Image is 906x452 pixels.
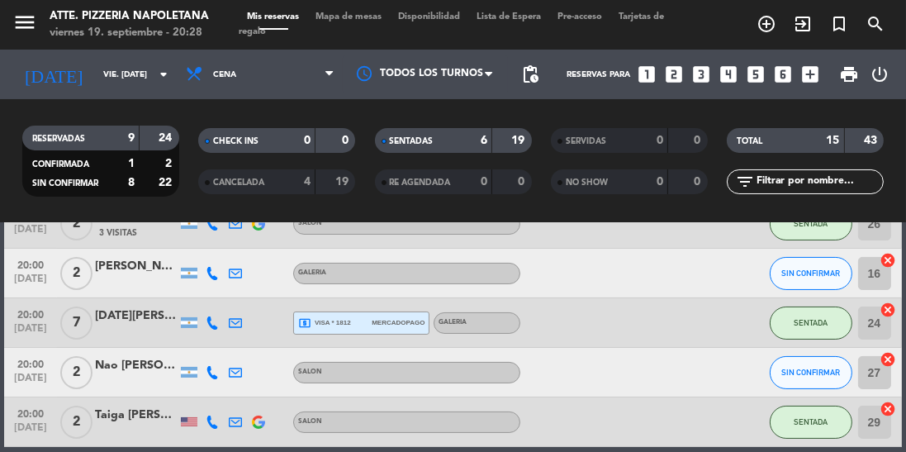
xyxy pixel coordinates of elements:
[770,406,852,439] button: SENTADA
[372,317,425,328] span: mercadopago
[298,369,322,375] span: SALON
[60,356,92,389] span: 2
[95,307,178,326] div: [DATE][PERSON_NAME]
[10,304,51,323] span: 20:00
[880,302,897,318] i: cancel
[10,224,51,243] span: [DATE]
[335,176,352,188] strong: 19
[880,401,897,417] i: cancel
[60,207,92,240] span: 2
[128,158,135,169] strong: 1
[60,307,92,340] span: 7
[468,12,549,21] span: Lista de Espera
[390,137,434,145] span: SENTADAS
[770,207,852,240] button: SENTADA
[737,137,762,145] span: TOTAL
[213,137,259,145] span: CHECK INS
[10,403,51,422] span: 20:00
[735,172,755,192] i: filter_list
[745,64,766,85] i: looks_5
[95,257,178,276] div: [PERSON_NAME]
[12,10,37,35] i: menu
[304,176,311,188] strong: 4
[298,269,326,276] span: GALERIA
[870,64,889,84] i: power_settings_new
[866,14,885,34] i: search
[390,178,451,187] span: RE AGENDADA
[10,274,51,293] span: [DATE]
[32,160,89,169] span: CONFIRMADA
[154,64,173,84] i: arrow_drop_down
[694,135,704,146] strong: 0
[298,316,350,330] span: visa * 1812
[60,257,92,290] span: 2
[694,176,704,188] strong: 0
[511,135,528,146] strong: 19
[213,70,236,79] span: Cena
[307,12,390,21] span: Mapa de mesas
[390,12,468,21] span: Disponibilidad
[549,12,610,21] span: Pre-acceso
[128,132,135,144] strong: 9
[159,177,175,188] strong: 22
[10,422,51,441] span: [DATE]
[772,64,794,85] i: looks_6
[794,219,828,228] span: SENTADA
[866,50,894,99] div: LOG OUT
[32,179,98,188] span: SIN CONFIRMAR
[252,416,265,429] img: google-logo.png
[95,356,178,375] div: Nao [PERSON_NAME]
[95,406,178,425] div: Taiga [PERSON_NAME]
[128,177,135,188] strong: 8
[60,406,92,439] span: 2
[718,64,739,85] i: looks_4
[298,220,322,226] span: SALON
[663,64,685,85] i: looks_two
[159,132,175,144] strong: 24
[794,318,828,327] span: SENTADA
[781,269,840,278] span: SIN CONFIRMAR
[770,257,852,290] button: SIN CONFIRMAR
[32,135,85,143] span: RESERVADAS
[50,25,209,41] div: viernes 19. septiembre - 20:28
[827,135,840,146] strong: 15
[12,57,95,92] i: [DATE]
[10,354,51,373] span: 20:00
[864,135,880,146] strong: 43
[770,307,852,340] button: SENTADA
[213,178,264,187] span: CANCELADA
[252,217,265,231] img: google-logo.png
[880,351,897,368] i: cancel
[794,417,828,426] span: SENTADA
[566,137,606,145] span: SERVIDAS
[165,158,175,169] strong: 2
[10,323,51,342] span: [DATE]
[880,252,897,269] i: cancel
[439,319,467,326] span: GALERIA
[636,64,657,85] i: looks_one
[755,173,883,191] input: Filtrar por nombre...
[839,64,859,84] span: print
[657,176,663,188] strong: 0
[481,176,487,188] strong: 0
[239,12,307,21] span: Mis reservas
[829,14,849,34] i: turned_in_not
[99,226,137,240] span: 3 Visitas
[690,64,712,85] i: looks_3
[12,10,37,40] button: menu
[481,135,487,146] strong: 6
[520,64,540,84] span: pending_actions
[10,373,51,392] span: [DATE]
[518,176,528,188] strong: 0
[781,368,840,377] span: SIN CONFIRMAR
[757,14,776,34] i: add_circle_outline
[799,64,821,85] i: add_box
[793,14,813,34] i: exit_to_app
[770,356,852,389] button: SIN CONFIRMAR
[10,255,51,274] span: 20:00
[304,135,311,146] strong: 0
[342,135,352,146] strong: 0
[657,135,663,146] strong: 0
[50,8,209,25] div: Atte. Pizzeria Napoletana
[566,178,608,187] span: NO SHOW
